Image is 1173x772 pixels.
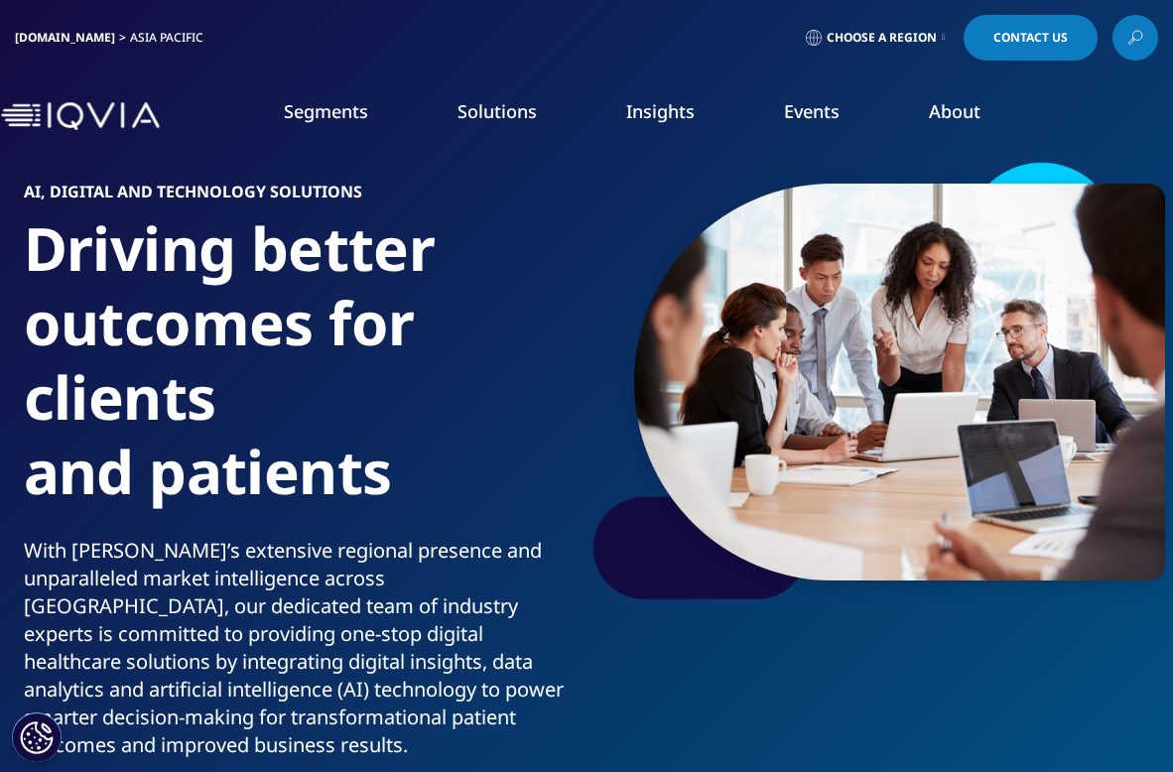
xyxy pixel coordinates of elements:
[130,30,211,46] div: Asia Pacific
[15,29,115,46] a: [DOMAIN_NAME]
[784,99,840,123] a: Events
[24,184,580,211] h6: AI, Digital and Technology Solutions
[634,184,1165,580] img: 2143_team-meeting-around-table-in-office.png
[929,99,980,123] a: About
[284,99,368,123] a: Segments
[12,712,62,762] button: Cookie 设置
[24,537,580,771] p: With [PERSON_NAME]’s extensive regional presence and unparalleled market intelligence across [GEO...
[827,30,937,46] span: Choose a Region
[24,211,580,537] h1: Driving better outcomes for clients and patients
[964,15,1098,61] a: Contact Us
[626,99,695,123] a: Insights
[1,102,160,131] img: IQVIA Healthcare Information Technology and Pharma Clinical Research Company
[993,32,1068,44] span: Contact Us
[457,99,537,123] a: Solutions
[168,69,1172,163] nav: Primary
